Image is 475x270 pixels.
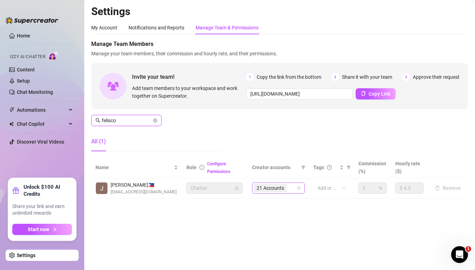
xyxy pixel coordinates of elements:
[91,5,468,18] h2: Settings
[413,73,460,81] span: Approve their request
[354,157,391,178] th: Commission (%)
[24,184,72,198] strong: Unlock $100 AI Credits
[402,73,410,81] span: 3
[91,137,106,146] div: All (1)
[327,165,332,170] span: question-circle
[297,186,301,190] span: team
[17,67,35,72] a: Content
[17,78,30,84] a: Setup
[12,187,19,194] span: gift
[300,162,307,173] span: filter
[17,89,53,95] a: Chat Monitoring
[17,252,35,258] a: Settings
[301,165,305,169] span: filter
[17,104,67,116] span: Automations
[12,224,72,235] button: Start nowarrow-right
[466,246,471,252] span: 1
[96,182,107,194] img: John Dhel Felisco
[12,203,72,217] span: Share your link and earn unlimited rewards
[313,164,324,171] span: Tags
[91,24,117,32] div: My Account
[196,24,258,32] div: Manage Team & Permissions
[235,186,239,190] span: lock
[95,118,100,123] span: search
[10,54,45,60] span: Izzy AI Chatter
[52,227,57,232] span: arrow-right
[331,73,339,81] span: 2
[48,51,59,61] img: AI Chatter
[95,164,172,171] span: Name
[361,91,366,96] span: copy
[17,33,30,39] a: Home
[191,183,238,193] span: Chatter
[451,246,468,263] iframe: Intercom live chat
[199,165,204,170] span: info-circle
[347,165,351,169] span: filter
[102,117,152,124] input: Search members
[128,24,184,32] div: Notifications and Reports
[9,122,14,126] img: Chat Copilot
[342,73,392,81] span: Share it with your team
[28,227,49,232] span: Start now
[111,181,177,189] span: [PERSON_NAME] 🇵🇭
[91,157,182,178] th: Name
[132,84,243,100] span: Add team members to your workspace and work together on Supercreator.
[91,40,468,48] span: Manage Team Members
[91,50,468,57] span: Manage your team members, their commission and hourly rate, and their permissions.
[345,162,352,173] span: filter
[391,157,428,178] th: Hourly rate ($)
[17,118,67,130] span: Chat Copilot
[253,184,287,192] span: 21 Accounts
[9,107,15,113] span: thunderbolt
[356,88,396,99] button: Copy Link
[246,73,254,81] span: 1
[111,189,177,195] span: [EMAIL_ADDRESS][DOMAIN_NAME]
[186,165,197,170] span: Role
[257,184,284,192] span: 21 Accounts
[207,161,230,174] a: Configure Permissions
[6,17,58,24] img: logo-BBDzfeDw.svg
[432,184,464,192] button: Remove
[252,164,298,171] span: Creator accounts
[17,139,64,145] a: Discover Viral Videos
[153,118,157,123] button: close-circle
[369,91,390,97] span: Copy Link
[132,72,246,81] span: Invite your team!
[257,73,321,81] span: Copy the link from the bottom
